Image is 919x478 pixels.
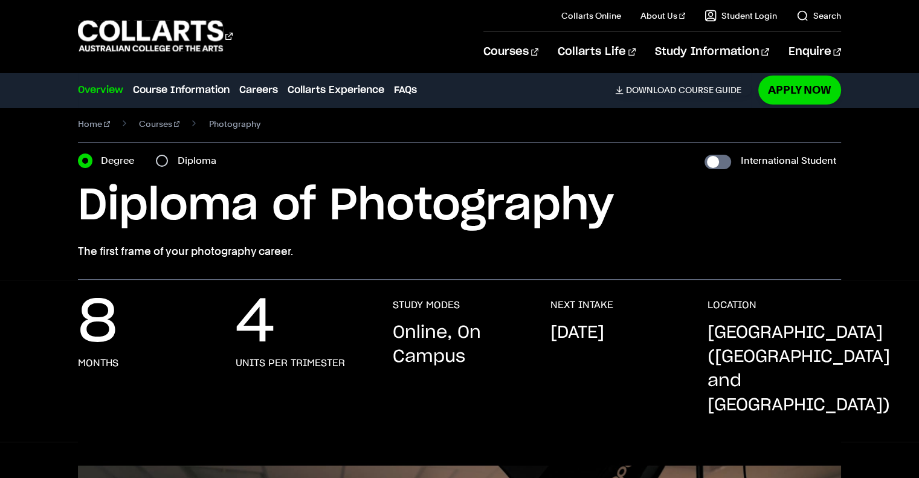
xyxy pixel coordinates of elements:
a: Collarts Experience [288,83,384,97]
a: Courses [483,32,538,72]
a: About Us [640,10,685,22]
a: Collarts Online [561,10,621,22]
a: Apply Now [758,76,841,104]
p: [GEOGRAPHIC_DATA] ([GEOGRAPHIC_DATA] and [GEOGRAPHIC_DATA]) [708,321,890,418]
div: Go to homepage [78,19,233,53]
p: [DATE] [550,321,604,345]
a: Enquire [788,32,841,72]
p: Online, On Campus [393,321,526,369]
p: 8 [78,299,117,347]
a: Courses [139,115,180,132]
h1: Diploma of Photography [78,179,840,233]
h3: units per trimester [236,357,345,369]
label: Degree [101,152,141,169]
h3: STUDY MODES [393,299,460,311]
h3: months [78,357,118,369]
h3: LOCATION [708,299,756,311]
a: DownloadCourse Guide [615,85,751,95]
a: Collarts Life [558,32,636,72]
span: Photography [208,115,260,132]
a: Course Information [133,83,230,97]
label: Diploma [178,152,224,169]
p: The first frame of your photography career. [78,243,840,260]
p: 4 [236,299,275,347]
a: Careers [239,83,278,97]
a: Overview [78,83,123,97]
span: Download [626,85,676,95]
a: Search [796,10,841,22]
a: FAQs [394,83,417,97]
a: Home [78,115,110,132]
a: Study Information [655,32,769,72]
label: International Student [741,152,836,169]
a: Student Login [705,10,777,22]
h3: NEXT INTAKE [550,299,613,311]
